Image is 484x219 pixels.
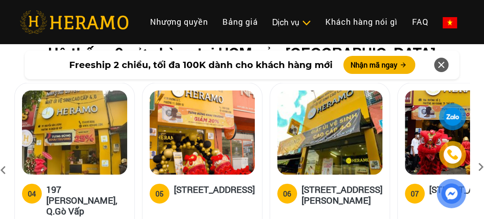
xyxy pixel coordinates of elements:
[343,56,415,74] button: Nhận mã ngay
[277,91,382,175] img: heramo-314-le-van-viet-phuong-tang-nhon-phu-b-quan-9
[318,12,405,32] a: Khách hàng nói gì
[405,12,435,32] a: FAQ
[440,142,465,167] a: phone-icon
[174,184,255,202] h5: [STREET_ADDRESS]
[411,188,419,199] div: 07
[69,58,333,72] span: Freeship 2 chiều, tối đa 100K dành cho khách hàng mới
[46,184,127,216] h5: 197 [PERSON_NAME], Q.Gò Vấp
[302,184,382,205] h5: [STREET_ADDRESS][PERSON_NAME]
[20,10,129,34] img: heramo-logo.png
[448,150,458,160] img: phone-icon
[215,12,265,32] a: Bảng giá
[272,16,311,28] div: Dịch vụ
[155,188,164,199] div: 05
[28,188,36,199] div: 04
[150,91,255,175] img: heramo-179b-duong-3-thang-2-phuong-11-quan-10
[22,91,127,175] img: heramo-197-nguyen-van-luong
[443,17,457,28] img: vn-flag.png
[302,18,311,27] img: subToggleIcon
[283,188,291,199] div: 06
[143,12,215,32] a: Nhượng quyền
